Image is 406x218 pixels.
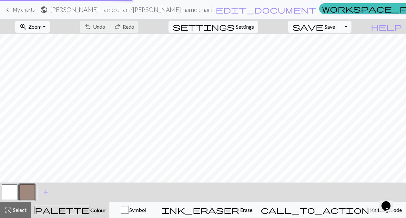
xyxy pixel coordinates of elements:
[168,21,258,33] button: SettingsSettings
[31,202,109,218] button: Colour
[4,5,12,14] span: keyboard_arrow_left
[13,6,35,13] span: My charts
[12,207,26,213] span: Select
[236,23,254,31] span: Settings
[28,24,42,30] span: Zoom
[4,205,12,214] span: highlight_alt
[261,205,369,214] span: call_to_action
[173,23,235,31] i: Settings
[157,202,257,218] button: Erase
[379,192,400,212] iframe: chat widget
[89,207,106,213] span: Colour
[15,21,50,33] button: Zoom
[35,205,89,214] span: palette
[4,4,35,15] a: My charts
[257,202,406,218] button: Knitting mode
[42,188,50,197] span: add
[50,6,213,13] h2: [PERSON_NAME] name chart / [PERSON_NAME] name chart
[162,205,239,214] span: ink_eraser
[288,21,340,33] button: Save
[128,207,146,213] span: Symbol
[369,207,402,213] span: Knitting mode
[216,5,316,14] span: edit_document
[40,5,48,14] span: public
[19,22,27,31] span: zoom_in
[173,22,235,31] span: settings
[292,22,323,31] span: save
[109,202,157,218] button: Symbol
[325,24,335,30] span: Save
[239,207,252,213] span: Erase
[371,22,402,31] span: help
